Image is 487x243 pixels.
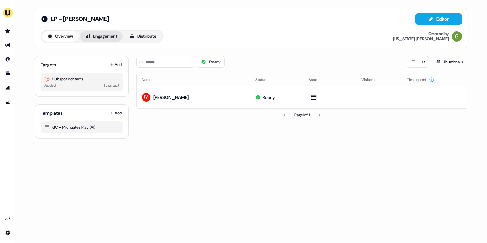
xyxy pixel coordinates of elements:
a: Go to integrations [3,213,13,224]
a: Go to integrations [3,228,13,238]
a: Go to templates [3,68,13,79]
button: Distribute [124,31,162,42]
a: Go to attribution [3,83,13,93]
button: Add [109,109,123,118]
button: Visitors [361,74,382,85]
div: Page 1 of 1 [294,112,310,118]
div: Created by [428,31,449,36]
div: GC - Microsites Play (AI) [44,124,119,131]
div: Targets [41,62,56,68]
div: 1 contact [104,82,119,89]
div: Ready [263,94,275,101]
button: Name [142,74,159,85]
div: [PERSON_NAME] [153,94,189,101]
a: Go to experiments [3,97,13,107]
img: Georgia [452,31,462,42]
button: 1Ready [197,56,225,68]
a: Go to Inbound [3,54,13,64]
button: Overview [42,31,79,42]
div: Added [44,82,56,89]
button: Add [109,60,123,69]
a: Editor [415,16,462,23]
a: Go to outbound experience [3,40,13,50]
button: Editor [415,13,462,25]
button: Engagement [80,31,123,42]
span: LP - [PERSON_NAME] [51,15,109,23]
div: Templates [41,110,62,116]
div: Hubspot contacts [44,76,119,82]
button: Time spent [407,74,434,85]
th: Assets [303,73,357,86]
button: Status [255,74,274,85]
a: Go to prospects [3,26,13,36]
button: Thumbnails [432,56,467,68]
div: [US_STATE] [PERSON_NAME] [393,36,449,42]
button: List [407,56,429,68]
